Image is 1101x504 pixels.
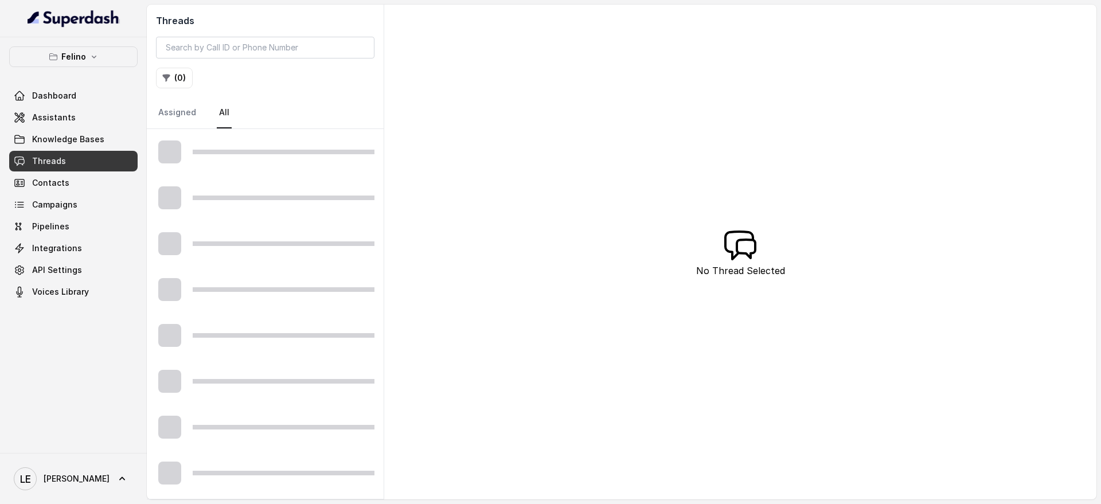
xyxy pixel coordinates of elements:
span: Voices Library [32,286,89,298]
p: No Thread Selected [696,264,785,278]
button: (0) [156,68,193,88]
span: Assistants [32,112,76,123]
a: [PERSON_NAME] [9,463,138,495]
a: Pipelines [9,216,138,237]
a: Campaigns [9,194,138,215]
span: Pipelines [32,221,69,232]
span: [PERSON_NAME] [44,473,110,485]
a: API Settings [9,260,138,280]
a: Knowledge Bases [9,129,138,150]
a: Assigned [156,97,198,128]
img: light.svg [28,9,120,28]
span: Integrations [32,243,82,254]
button: Felino [9,46,138,67]
span: Dashboard [32,90,76,101]
a: Dashboard [9,85,138,106]
span: Threads [32,155,66,167]
text: LE [20,473,31,485]
a: Threads [9,151,138,171]
a: All [217,97,232,128]
a: Assistants [9,107,138,128]
span: Contacts [32,177,69,189]
span: API Settings [32,264,82,276]
p: Felino [61,50,86,64]
h2: Threads [156,14,374,28]
a: Integrations [9,238,138,259]
span: Campaigns [32,199,77,210]
a: Contacts [9,173,138,193]
span: Knowledge Bases [32,134,104,145]
a: Voices Library [9,282,138,302]
nav: Tabs [156,97,374,128]
input: Search by Call ID or Phone Number [156,37,374,58]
